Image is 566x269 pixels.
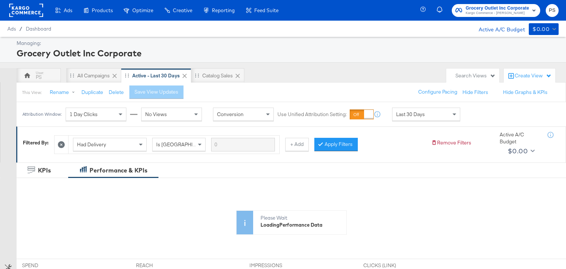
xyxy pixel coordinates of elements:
[254,7,279,13] span: Feed Suite
[462,89,488,96] button: Hide Filters
[471,23,525,34] div: Active A/C Budget
[532,25,549,34] div: $0.00
[173,7,192,13] span: Creative
[202,72,233,79] div: Catalog Sales
[515,72,552,80] div: Create View
[505,145,536,157] button: $0.00
[22,112,62,117] div: Attribution Window:
[529,23,559,35] button: $0.00
[7,26,16,32] span: Ads
[132,72,180,79] div: Active - Last 30 Days
[77,141,106,148] span: Had Delivery
[413,85,462,99] button: Configure Pacing
[17,40,557,47] div: Managing:
[132,7,153,13] span: Optimize
[109,89,124,96] button: Delete
[45,86,83,99] button: Rename
[500,131,540,145] div: Active A/C Budget
[503,89,548,96] button: Hide Graphs & KPIs
[22,90,42,95] div: This View:
[211,138,275,151] input: Enter a search term
[90,166,147,175] div: Performance & KPIs
[70,73,74,77] div: Drag to reorder tab
[217,111,244,118] span: Conversion
[92,7,113,13] span: Products
[77,72,110,79] div: All Campaigns
[466,4,529,12] span: Grocery Outlet Inc Corporate
[81,89,103,96] button: Duplicate
[26,26,51,32] a: Dashboard
[431,139,471,146] button: Remove Filters
[314,138,358,151] button: Apply Filters
[285,138,309,151] button: + Add
[396,111,425,118] span: Last 30 Days
[70,111,98,118] span: 1 Day Clicks
[125,73,129,77] div: Drag to reorder tab
[508,146,528,157] div: $0.00
[16,26,26,32] span: /
[145,111,167,118] span: No Views
[23,139,49,146] div: Filtered By:
[17,47,557,59] div: Grocery Outlet Inc Corporate
[546,4,559,17] button: PS
[156,141,213,148] span: Is [GEOGRAPHIC_DATA]
[38,166,51,175] div: KPIs
[64,7,72,13] span: Ads
[455,72,496,79] div: Search Views
[277,111,347,118] label: Use Unified Attribution Setting:
[452,4,540,17] button: Grocery Outlet Inc CorporateKargo Commerce - [PERSON_NAME]
[36,74,42,81] div: PS
[466,10,529,16] span: Kargo Commerce - [PERSON_NAME]
[212,7,235,13] span: Reporting
[549,6,556,15] span: PS
[195,73,199,77] div: Drag to reorder tab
